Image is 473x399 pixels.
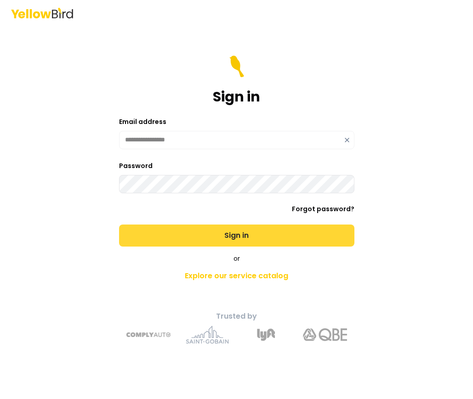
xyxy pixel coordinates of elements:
[292,204,354,214] a: Forgot password?
[75,311,399,322] p: Trusted by
[119,161,153,170] label: Password
[213,89,260,105] h1: Sign in
[119,117,166,126] label: Email address
[234,254,240,263] span: or
[75,267,399,285] a: Explore our service catalog
[119,225,354,247] button: Sign in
